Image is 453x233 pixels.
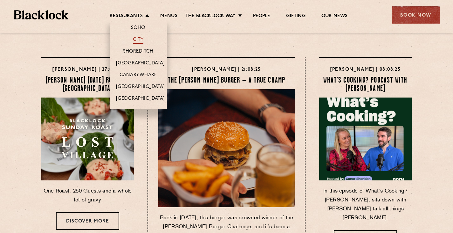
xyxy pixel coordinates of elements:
p: One Roast, 250 Guests and a whole lot of gravy [41,187,134,205]
a: Gifting [286,13,305,20]
img: Copy-of-Aug25-Blacklock-01814.jpg [158,89,295,207]
h4: The [PERSON_NAME] Burger – A True Champ [158,76,295,85]
h4: [PERSON_NAME] [DATE] Roast at [GEOGRAPHIC_DATA] [41,76,134,93]
h4: [PERSON_NAME] | 27:08:25 [41,66,134,74]
p: In this episode of What’s Cooking? [PERSON_NAME], sits down with [PERSON_NAME] talk all things [P... [319,187,412,222]
a: People [253,13,270,20]
a: Canary Wharf [120,72,157,79]
a: [GEOGRAPHIC_DATA] [116,84,165,91]
div: Book Now [392,6,440,24]
a: Menus [160,13,177,20]
a: Soho [131,25,146,32]
h4: What’s Cooking? Podcast with [PERSON_NAME] [319,76,412,93]
a: The Blacklock Way [185,13,236,20]
a: Discover more [56,212,119,230]
a: Shoreditch [123,48,154,55]
img: lost-village-sunday-roast-.jpg [41,98,134,180]
a: [GEOGRAPHIC_DATA] [116,96,165,103]
a: Restaurants [110,13,143,20]
a: City [133,37,144,44]
h4: [PERSON_NAME] | 21:08:25 [158,66,295,74]
a: [GEOGRAPHIC_DATA] [116,60,165,67]
img: BL_Textured_Logo-footer-cropped.svg [14,10,69,19]
a: Our News [321,13,348,20]
img: Screenshot-2025-08-08-at-10.21.58.png [319,98,412,180]
h4: [PERSON_NAME] | 08:08:25 [319,66,412,74]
